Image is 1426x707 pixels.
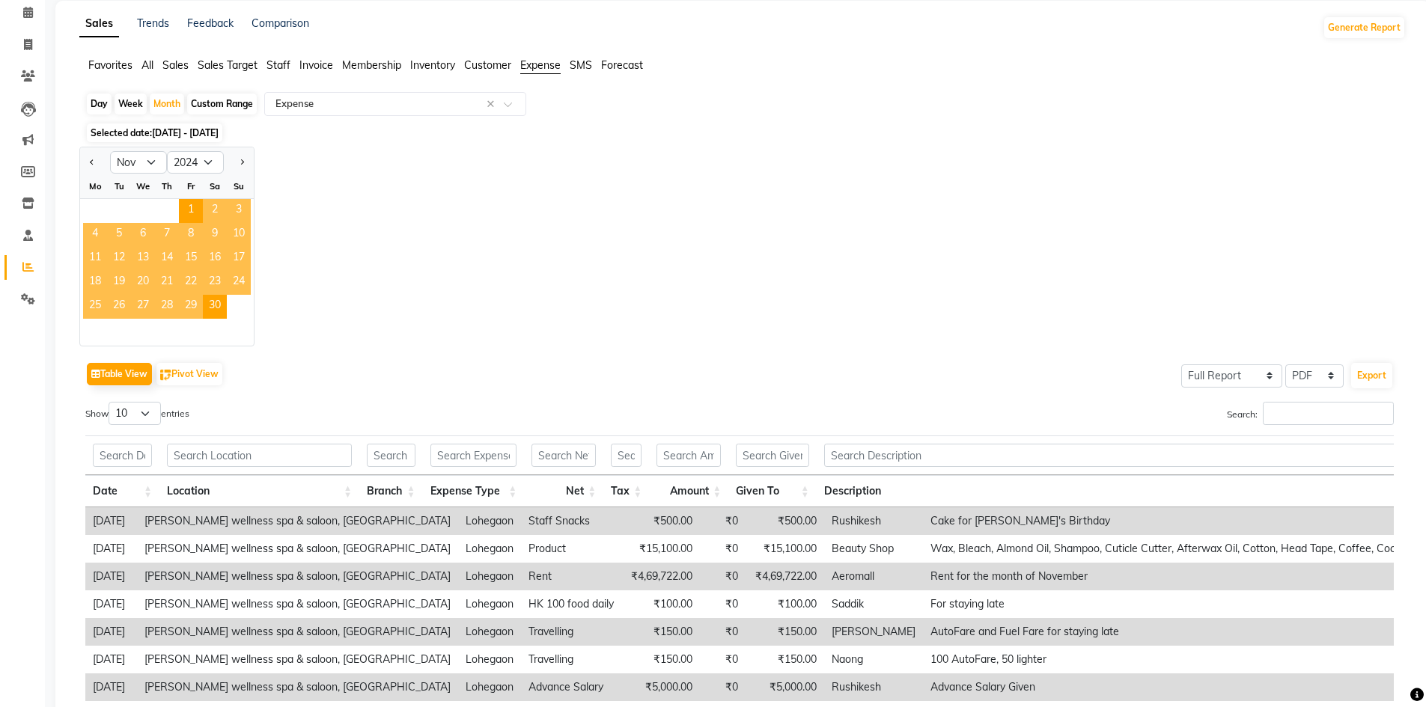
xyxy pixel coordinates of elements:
input: Search Branch [367,444,415,467]
span: Forecast [601,58,643,72]
td: Lohegaon [458,507,521,535]
div: Thursday, November 21, 2024 [155,271,179,295]
select: Showentries [109,402,161,425]
div: Sa [203,174,227,198]
td: ₹4,69,722.00 [746,563,824,590]
span: 7 [155,223,179,247]
span: Sales [162,58,189,72]
span: Sales Target [198,58,258,72]
td: Travelling [521,646,621,673]
div: Thursday, November 7, 2024 [155,223,179,247]
td: [DATE] [85,618,137,646]
td: ₹0 [700,535,746,563]
div: Friday, November 29, 2024 [179,295,203,319]
div: Wednesday, November 6, 2024 [131,223,155,247]
div: Mo [83,174,107,198]
span: Expense [520,58,561,72]
span: 10 [227,223,251,247]
td: ₹150.00 [621,646,700,673]
button: Pivot View [156,363,222,385]
div: Saturday, November 30, 2024 [203,295,227,319]
div: Month [150,94,184,114]
input: Search Net [531,444,596,467]
td: Saddik [824,590,923,618]
span: 12 [107,247,131,271]
td: [PERSON_NAME] wellness spa & saloon, [GEOGRAPHIC_DATA] [137,590,458,618]
button: Export [1351,363,1392,388]
div: Tuesday, November 5, 2024 [107,223,131,247]
input: Search Given To [736,444,809,467]
div: Sunday, November 24, 2024 [227,271,251,295]
span: 20 [131,271,155,295]
div: Monday, November 11, 2024 [83,247,107,271]
td: ₹0 [700,673,746,701]
td: Lohegaon [458,590,521,618]
td: ₹0 [700,563,746,590]
td: ₹0 [700,590,746,618]
td: ₹500.00 [746,507,824,535]
td: Naong [824,646,923,673]
div: Saturday, November 2, 2024 [203,199,227,223]
a: Trends [137,16,169,30]
td: ₹100.00 [621,590,700,618]
td: Beauty Shop [824,535,923,563]
td: ₹4,69,722.00 [621,563,700,590]
td: ₹150.00 [746,618,824,646]
div: Week [115,94,147,114]
span: 28 [155,295,179,319]
th: Expense Type: activate to sort column ascending [423,475,525,507]
label: Search: [1227,402,1394,425]
div: Tuesday, November 19, 2024 [107,271,131,295]
div: Friday, November 22, 2024 [179,271,203,295]
div: Fr [179,174,203,198]
td: ₹150.00 [746,646,824,673]
span: Inventory [410,58,455,72]
span: Invoice [299,58,333,72]
td: ₹0 [700,618,746,646]
input: Search Expense Type [430,444,517,467]
td: HK 100 food daily [521,590,621,618]
span: 18 [83,271,107,295]
span: 9 [203,223,227,247]
td: [PERSON_NAME] wellness spa & saloon, [GEOGRAPHIC_DATA] [137,646,458,673]
td: [PERSON_NAME] [824,618,923,646]
span: 16 [203,247,227,271]
td: Lohegaon [458,673,521,701]
span: Favorites [88,58,132,72]
td: [DATE] [85,535,137,563]
span: Staff [266,58,290,72]
span: 8 [179,223,203,247]
td: [DATE] [85,646,137,673]
td: [DATE] [85,563,137,590]
span: 17 [227,247,251,271]
td: [PERSON_NAME] wellness spa & saloon, [GEOGRAPHIC_DATA] [137,673,458,701]
button: Next month [236,150,248,174]
td: [PERSON_NAME] wellness spa & saloon, [GEOGRAPHIC_DATA] [137,563,458,590]
div: Wednesday, November 20, 2024 [131,271,155,295]
td: ₹0 [700,646,746,673]
td: [DATE] [85,590,137,618]
td: Rent [521,563,621,590]
div: Saturday, November 23, 2024 [203,271,227,295]
span: 23 [203,271,227,295]
div: Monday, November 18, 2024 [83,271,107,295]
input: Search: [1263,402,1394,425]
div: Su [227,174,251,198]
span: 6 [131,223,155,247]
td: Lohegaon [458,563,521,590]
td: Rushikesh [824,673,923,701]
td: Travelling [521,618,621,646]
th: Amount: activate to sort column ascending [649,475,728,507]
select: Select month [110,151,167,174]
td: Lohegaon [458,618,521,646]
td: ₹5,000.00 [746,673,824,701]
span: 3 [227,199,251,223]
td: [PERSON_NAME] wellness spa & saloon, [GEOGRAPHIC_DATA] [137,618,458,646]
div: Day [87,94,112,114]
td: Lohegaon [458,646,521,673]
div: Custom Range [187,94,257,114]
div: Friday, November 1, 2024 [179,199,203,223]
span: Selected date: [87,123,222,142]
td: ₹15,100.00 [746,535,824,563]
div: Thursday, November 14, 2024 [155,247,179,271]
